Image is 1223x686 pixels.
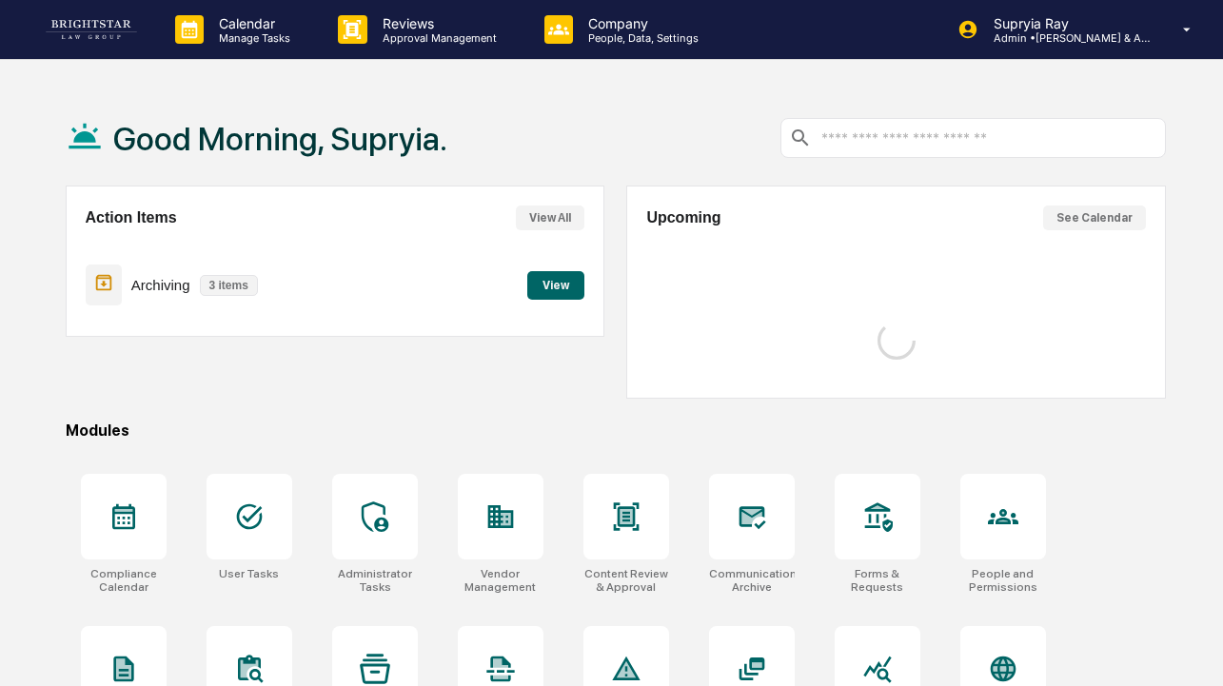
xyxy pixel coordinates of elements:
[573,31,708,45] p: People, Data, Settings
[86,209,177,226] h2: Action Items
[367,15,506,31] p: Reviews
[646,209,720,226] h2: Upcoming
[583,567,669,594] div: Content Review & Approval
[516,206,584,230] button: View All
[527,275,584,293] a: View
[978,31,1155,45] p: Admin • [PERSON_NAME] & Associates
[1043,206,1146,230] button: See Calendar
[66,421,1167,440] div: Modules
[960,567,1046,594] div: People and Permissions
[219,567,279,580] div: User Tasks
[46,20,137,39] img: logo
[527,271,584,300] button: View
[367,31,506,45] p: Approval Management
[204,15,300,31] p: Calendar
[81,567,167,594] div: Compliance Calendar
[332,567,418,594] div: Administrator Tasks
[458,567,543,594] div: Vendor Management
[131,277,190,293] p: Archiving
[204,31,300,45] p: Manage Tasks
[573,15,708,31] p: Company
[113,120,447,158] h1: Good Morning, Supryia.
[978,15,1155,31] p: Supryia Ray
[709,567,795,594] div: Communications Archive
[200,275,258,296] p: 3 items
[835,567,920,594] div: Forms & Requests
